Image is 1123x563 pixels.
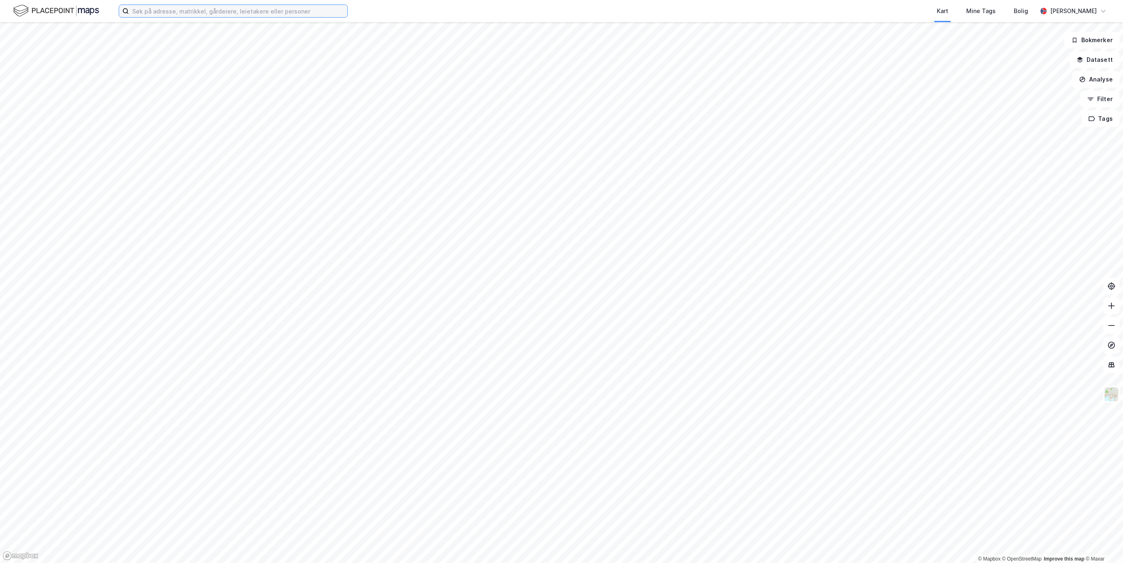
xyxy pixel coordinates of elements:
a: Improve this map [1044,556,1085,562]
button: Bokmerker [1064,32,1120,48]
input: Søk på adresse, matrikkel, gårdeiere, leietakere eller personer [129,5,347,17]
div: Kontrollprogram for chat [1082,524,1123,563]
div: Bolig [1014,6,1028,16]
div: Mine Tags [966,6,996,16]
a: Mapbox [978,556,1001,562]
div: Kart [937,6,948,16]
button: Analyse [1072,71,1120,88]
iframe: Chat Widget [1082,524,1123,563]
img: logo.f888ab2527a4732fd821a326f86c7f29.svg [13,4,99,18]
div: [PERSON_NAME] [1050,6,1097,16]
button: Tags [1082,111,1120,127]
img: Z [1104,387,1119,402]
button: Filter [1080,91,1120,107]
a: OpenStreetMap [1002,556,1042,562]
button: Datasett [1070,52,1120,68]
a: Mapbox homepage [2,551,38,561]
